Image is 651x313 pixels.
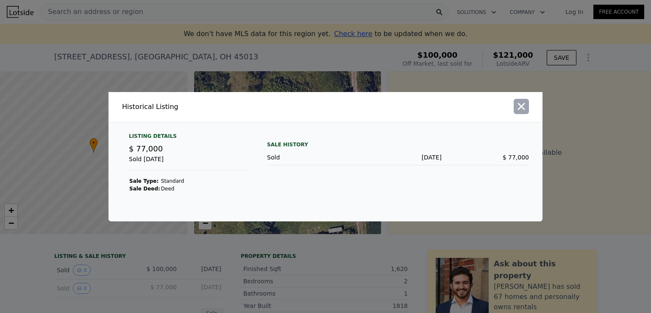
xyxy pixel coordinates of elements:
span: $ 77,000 [129,144,163,153]
span: $ 77,000 [503,154,529,161]
div: Sold [267,153,354,162]
div: Sold [DATE] [129,155,247,170]
div: Historical Listing [122,102,322,112]
td: Deed [161,185,185,193]
strong: Sale Type: [129,178,159,184]
strong: Sale Deed: [129,186,160,192]
div: [DATE] [354,153,442,162]
td: Standard [161,177,185,185]
div: Listing Details [129,133,247,143]
div: Sale History [267,140,529,150]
